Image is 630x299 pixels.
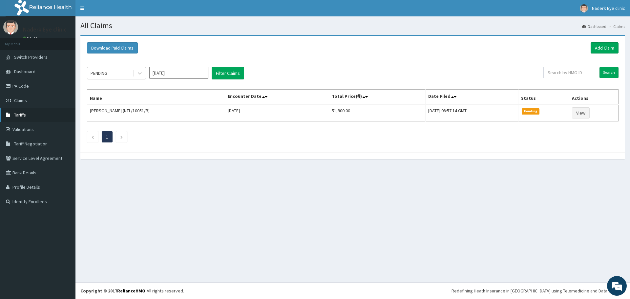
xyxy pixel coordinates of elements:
strong: Copyright © 2017 . [80,288,147,294]
th: Actions [569,90,619,105]
input: Search [599,67,619,78]
a: Online [23,36,39,40]
td: [DATE] 08:57:14 GMT [425,104,518,121]
button: Download Paid Claims [87,42,138,53]
input: Select Month and Year [149,67,208,79]
span: Switch Providers [14,54,48,60]
p: Naderk Eye clinic [23,27,67,32]
a: Add Claim [591,42,619,53]
td: [DATE] [225,104,329,121]
a: View [572,107,590,118]
th: Status [518,90,569,105]
img: User Image [580,4,588,12]
span: Claims [14,97,27,103]
td: 51,900.00 [329,104,426,121]
th: Encounter Date [225,90,329,105]
li: Claims [607,24,625,29]
a: Previous page [91,134,94,140]
div: Redefining Heath Insurance in [GEOGRAPHIC_DATA] using Telemedicine and Data Science! [451,288,625,294]
button: Filter Claims [212,67,244,79]
footer: All rights reserved. [75,282,630,299]
th: Date Filed [425,90,518,105]
th: Name [87,90,225,105]
a: Next page [120,134,123,140]
span: Dashboard [14,69,35,75]
div: PENDING [91,70,107,76]
td: [PERSON_NAME] (NTL/10051/B) [87,104,225,121]
a: Dashboard [582,24,606,29]
span: Tariff Negotiation [14,141,48,147]
h1: All Claims [80,21,625,30]
span: Pending [522,108,540,114]
a: Page 1 is your current page [106,134,108,140]
a: RelianceHMO [117,288,145,294]
img: User Image [3,20,18,34]
th: Total Price(₦) [329,90,426,105]
input: Search by HMO ID [543,67,597,78]
span: Tariffs [14,112,26,118]
span: Naderk Eye clinic [592,5,625,11]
